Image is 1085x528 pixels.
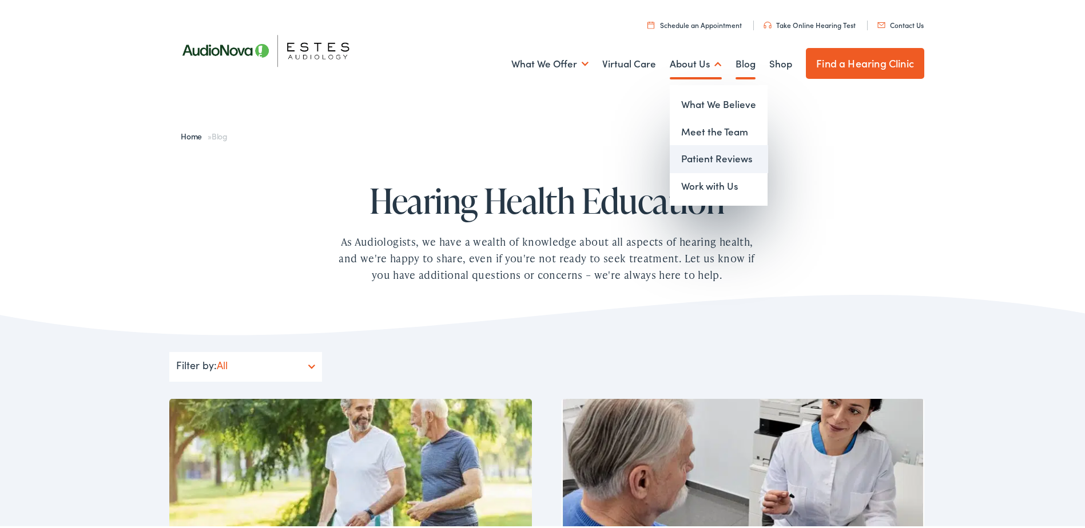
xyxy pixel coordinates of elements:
img: utility icon [647,19,654,26]
div: As Audiologists, we have a wealth of knowledge about all aspects of hearing health, and we're hap... [335,231,758,281]
span: Blog [212,128,228,139]
h1: Hearing Health Education [301,179,793,217]
a: What We Believe [670,89,768,116]
a: Virtual Care [602,41,656,83]
a: About Us [670,41,722,83]
a: Work with Us [670,170,768,198]
img: utility icon [877,20,885,26]
a: Shop [769,41,792,83]
img: utility icon [764,19,772,26]
a: What We Offer [511,41,589,83]
a: Find a Hearing Clinic [806,46,924,77]
a: Take Online Hearing Test [764,18,856,27]
a: Meet the Team [670,116,768,143]
span: » [181,128,228,139]
a: Schedule an Appointment [647,18,742,27]
a: Contact Us [877,18,924,27]
a: Home [181,128,208,139]
a: Patient Reviews [670,143,768,170]
a: Blog [736,41,756,83]
div: Filter by: [169,350,322,379]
